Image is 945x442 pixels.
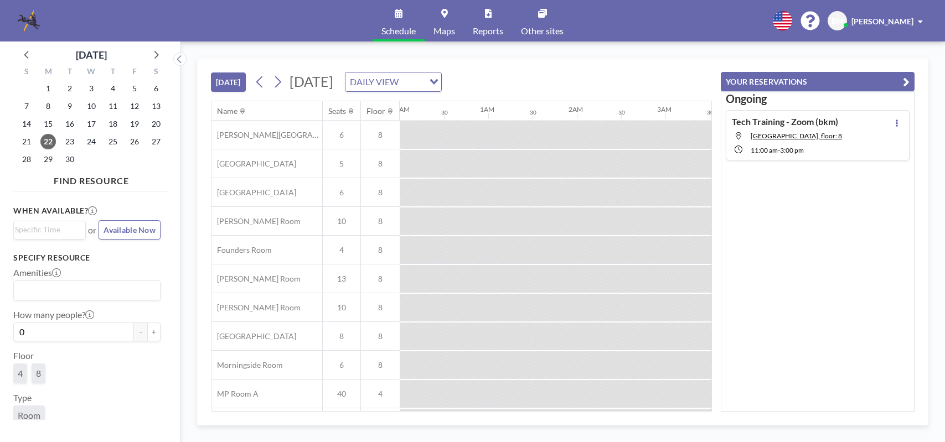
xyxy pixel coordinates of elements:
label: Type [13,392,32,403]
h4: FIND RESOURCE [13,171,169,186]
span: Room [18,410,40,421]
span: Tuesday, September 23, 2025 [62,134,78,149]
button: Available Now [99,220,161,240]
span: Monday, September 1, 2025 [40,81,56,96]
div: 30 [530,109,536,116]
div: Floor [366,106,385,116]
div: 30 [441,109,448,116]
span: Sunday, September 14, 2025 [19,116,34,132]
span: Monday, September 22, 2025 [40,134,56,149]
span: Reports [473,27,503,35]
span: Tuesday, September 2, 2025 [62,81,78,96]
span: Schedule [381,27,416,35]
span: [PERSON_NAME] Room [211,216,301,226]
span: 8 [361,188,400,197]
img: organization-logo [18,10,40,32]
span: - [778,146,780,154]
span: 4 [323,245,360,255]
button: + [147,323,161,341]
span: 8 [361,303,400,313]
span: 11:00 AM [751,146,778,154]
span: Friday, September 5, 2025 [127,81,142,96]
span: 8 [361,216,400,226]
span: Monday, September 8, 2025 [40,98,56,114]
span: 8 [361,245,400,255]
label: Amenities [13,267,61,278]
span: Wednesday, September 10, 2025 [84,98,99,114]
span: 5 [323,159,360,169]
div: 30 [618,109,625,116]
span: [GEOGRAPHIC_DATA] [211,331,296,341]
span: 3:00 PM [780,146,804,154]
span: Saturday, September 6, 2025 [148,81,164,96]
span: 6 [323,130,360,140]
span: [DATE] [290,73,333,90]
h3: Ongoing [726,92,910,106]
span: [GEOGRAPHIC_DATA] [211,188,296,197]
span: Founders Room [211,245,272,255]
span: Thursday, September 25, 2025 [105,134,121,149]
span: Wednesday, September 17, 2025 [84,116,99,132]
input: Search for option [15,223,79,236]
span: Saturday, September 27, 2025 [148,134,164,149]
span: DAILY VIEW [348,75,401,89]
div: Name [217,106,237,116]
span: Tuesday, September 16, 2025 [62,116,78,132]
input: Search for option [402,75,423,89]
span: 8 [36,368,41,379]
span: 4 [18,368,23,379]
div: M [38,65,59,80]
div: S [16,65,38,80]
span: Saturday, September 20, 2025 [148,116,164,132]
span: Maps [433,27,455,35]
span: 8 [323,331,360,341]
div: 2AM [569,105,583,113]
div: 30 [707,109,714,116]
label: How many people? [13,309,94,320]
span: Friday, September 19, 2025 [127,116,142,132]
span: 6 [323,360,360,370]
h4: Tech Training - Zoom (bkm) [732,116,838,127]
span: [PERSON_NAME] Room [211,303,301,313]
div: T [102,65,123,80]
button: [DATE] [211,72,246,92]
span: 8 [361,331,400,341]
input: Search for option [15,283,154,298]
span: Other sites [521,27,564,35]
h3: Specify resource [13,253,161,263]
span: BM [832,16,844,26]
div: Search for option [345,72,441,91]
span: Sunday, September 28, 2025 [19,152,34,167]
span: 8 [361,274,400,284]
span: 6 [323,188,360,197]
div: 12AM [391,105,410,113]
div: F [123,65,145,80]
span: Morningside Room [211,360,283,370]
span: Friday, September 26, 2025 [127,134,142,149]
span: Available Now [104,225,156,235]
div: 1AM [480,105,494,113]
span: Wednesday, September 3, 2025 [84,81,99,96]
span: Sunday, September 21, 2025 [19,134,34,149]
div: [DATE] [76,47,107,63]
span: Thursday, September 11, 2025 [105,98,121,114]
span: Thursday, September 4, 2025 [105,81,121,96]
div: W [81,65,102,80]
span: 40 [323,389,360,399]
label: Floor [13,350,34,361]
span: 10 [323,216,360,226]
span: 4 [361,389,400,399]
span: Tuesday, September 30, 2025 [62,152,78,167]
span: Friday, September 12, 2025 [127,98,142,114]
div: S [145,65,167,80]
button: - [134,323,147,341]
div: T [59,65,81,80]
span: Sunday, September 7, 2025 [19,98,34,114]
span: MP Room A [211,389,259,399]
span: [PERSON_NAME][GEOGRAPHIC_DATA] [211,130,322,140]
span: 10 [323,303,360,313]
span: or [88,225,96,236]
div: Search for option [14,281,160,300]
span: 8 [361,360,400,370]
span: 8 [361,159,400,169]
